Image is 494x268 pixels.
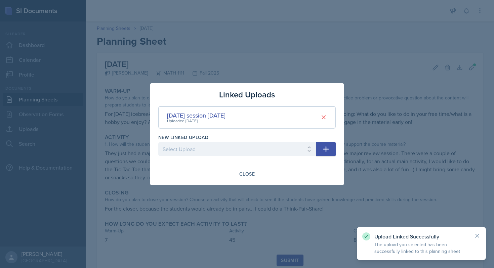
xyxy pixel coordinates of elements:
[235,168,259,180] button: Close
[158,134,208,141] label: New Linked Upload
[219,89,275,101] h3: Linked Uploads
[374,233,468,240] p: Upload Linked Successfully
[374,241,468,255] p: The upload you selected has been successfully linked to this planning sheet
[167,118,225,124] div: Uploaded [DATE]
[239,171,255,177] div: Close
[167,111,225,120] div: [DATE] session [DATE]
